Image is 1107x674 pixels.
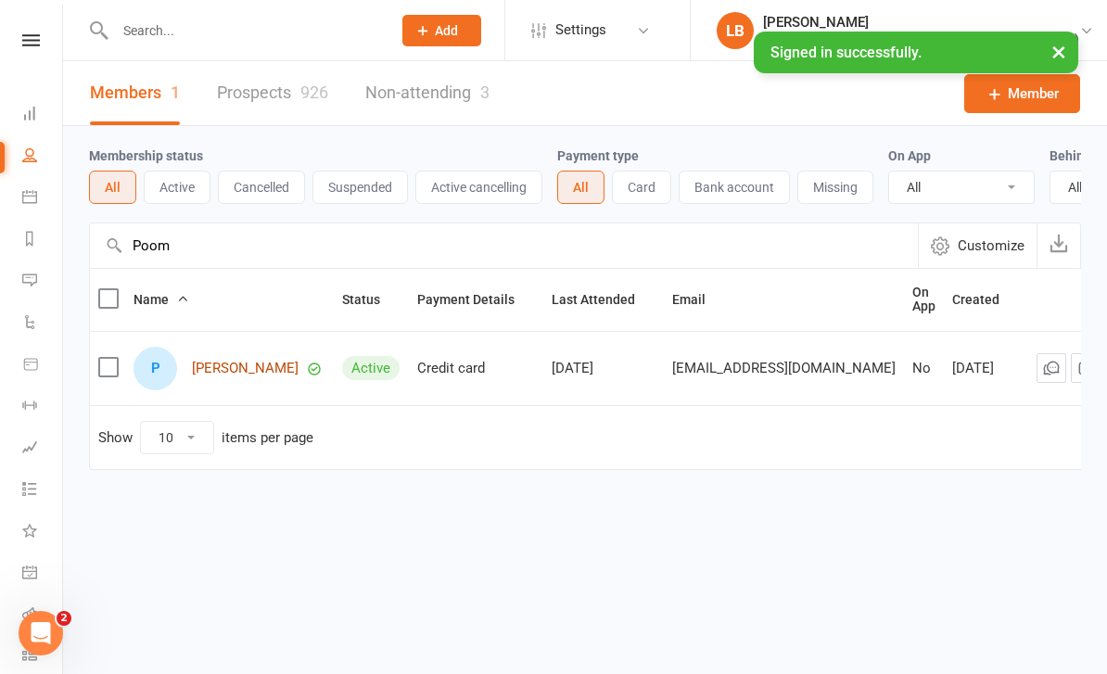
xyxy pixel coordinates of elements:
[22,345,64,387] a: Product Sales
[770,44,922,61] span: Signed in successfully.
[1008,83,1059,105] span: Member
[90,223,918,268] input: Search by contact name
[797,171,873,204] button: Missing
[312,171,408,204] button: Suspended
[89,148,203,163] label: Membership status
[552,288,655,311] button: Last Attended
[90,61,180,125] a: Members1
[763,14,1079,31] div: [PERSON_NAME]
[952,288,1020,311] button: Created
[192,361,299,376] a: [PERSON_NAME]
[342,288,401,311] button: Status
[679,171,790,204] button: Bank account
[958,235,1024,257] span: Customize
[417,288,535,311] button: Payment Details
[557,171,604,204] button: All
[134,347,177,390] div: P
[672,288,726,311] button: Email
[555,9,606,51] span: Settings
[89,171,136,204] button: All
[109,18,378,44] input: Search...
[98,421,313,454] div: Show
[612,171,671,204] button: Card
[417,361,535,376] div: Credit card
[22,220,64,261] a: Reports
[904,269,944,331] th: On App
[717,12,754,49] div: LB
[415,171,542,204] button: Active cancelling
[918,223,1037,268] button: Customize
[144,171,210,204] button: Active
[964,74,1080,113] a: Member
[952,361,1020,376] div: [DATE]
[22,178,64,220] a: Calendar
[22,595,64,637] a: Roll call kiosk mode
[342,292,401,307] span: Status
[57,611,71,626] span: 2
[22,512,64,553] a: What's New
[480,83,490,102] div: 3
[22,95,64,136] a: Dashboard
[22,553,64,595] a: General attendance kiosk mode
[218,171,305,204] button: Cancelled
[222,430,313,446] div: items per page
[888,148,931,163] label: On App
[763,31,1079,47] div: Mission Possible Fitness Dural (Shay [PERSON_NAME])
[952,292,1020,307] span: Created
[672,350,896,386] span: [EMAIL_ADDRESS][DOMAIN_NAME]
[22,428,64,470] a: Assessments
[417,292,535,307] span: Payment Details
[342,356,400,380] div: Active
[19,611,63,655] iframe: Intercom live chat
[557,148,639,163] label: Payment type
[300,83,328,102] div: 926
[912,361,935,376] div: No
[402,15,481,46] button: Add
[552,292,655,307] span: Last Attended
[134,292,189,307] span: Name
[217,61,328,125] a: Prospects926
[134,288,189,311] button: Name
[22,136,64,178] a: People
[365,61,490,125] a: Non-attending3
[672,292,726,307] span: Email
[1042,32,1075,71] button: ×
[171,83,180,102] div: 1
[435,23,458,38] span: Add
[552,361,655,376] div: [DATE]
